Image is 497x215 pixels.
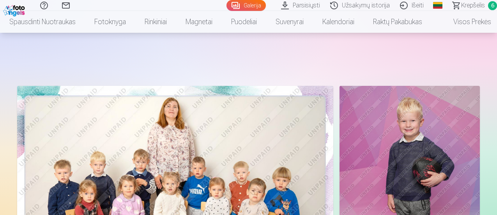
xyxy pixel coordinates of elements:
a: Raktų pakabukas [364,11,432,33]
a: Fotoknyga [85,11,135,33]
a: Magnetai [176,11,222,33]
span: Krepšelis [461,1,485,10]
span: 6 [488,1,497,10]
a: Rinkiniai [135,11,176,33]
a: Puodeliai [222,11,266,33]
a: Suvenyrai [266,11,313,33]
a: Kalendoriai [313,11,364,33]
img: /fa2 [3,3,27,16]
